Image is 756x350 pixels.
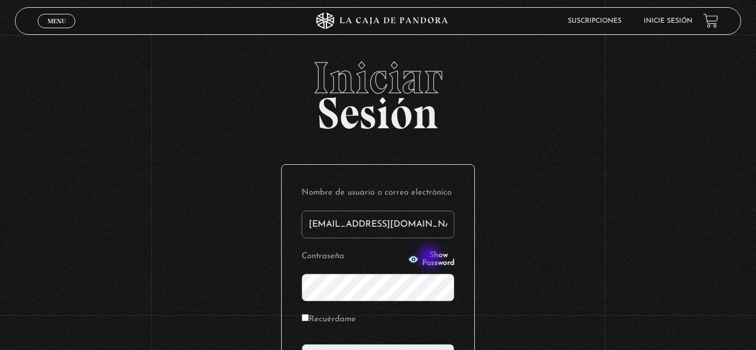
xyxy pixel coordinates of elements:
[644,18,692,24] a: Inicie sesión
[302,314,309,321] input: Recuérdame
[302,311,356,328] label: Recuérdame
[15,56,741,127] h2: Sesión
[408,252,454,267] button: Show Password
[302,248,405,265] label: Contraseña
[422,252,454,267] span: Show Password
[568,18,622,24] a: Suscripciones
[15,56,741,100] span: Iniciar
[703,13,718,28] a: View your shopping cart
[44,27,70,34] span: Cerrar
[48,18,66,24] span: Menu
[302,185,454,202] label: Nombre de usuario o correo electrónico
